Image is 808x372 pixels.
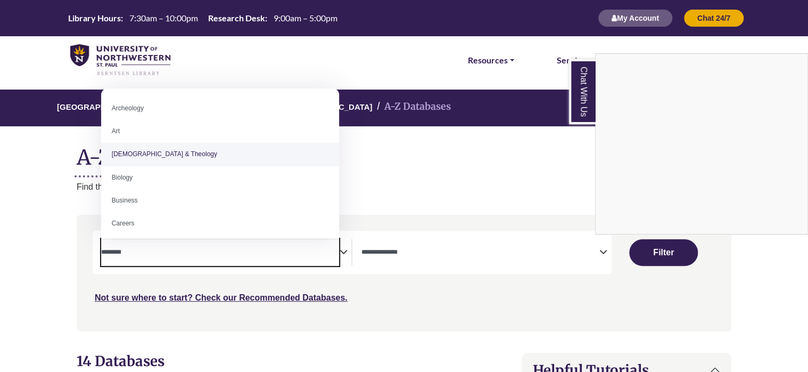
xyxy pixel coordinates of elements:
[101,143,339,166] li: [DEMOGRAPHIC_DATA] & Theology
[101,189,339,212] li: Business
[595,53,808,234] div: Chat With Us
[101,212,339,235] li: Careers
[101,120,339,143] li: Art
[101,166,339,189] li: Biology
[596,54,807,234] iframe: Chat Widget
[101,97,339,120] li: Archeology
[569,59,596,124] a: Chat With Us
